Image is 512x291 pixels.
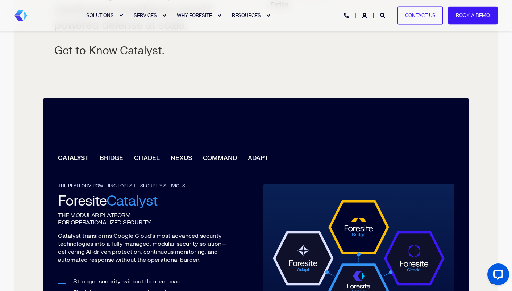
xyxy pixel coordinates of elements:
a: Contact Us [397,6,443,25]
p: Catalyst transforms Google Cloud’s most advanced security technologies into a fully managed, modu... [58,232,249,264]
a: Open Search [380,12,387,18]
a: Book a Demo [448,6,498,25]
a: Back to Home [14,10,27,21]
img: Foresite brand mark, a hexagon shape of blues with a directional arrow to the right hand side [14,10,27,21]
li: NEXUS [165,149,197,169]
li: ADAPT [242,149,274,169]
span: SOLUTIONS [86,12,114,18]
li: CITADEL [129,149,165,169]
li: COMMAND [197,149,242,169]
iframe: LiveChat chat widget [482,261,512,291]
a: Login [362,12,369,18]
ul: Filter [53,149,459,169]
span: RESOURCES [232,12,261,18]
div: Expand SERVICES [162,13,166,18]
div: THE PLATFORM POWERING FORESITE SECURITY SERVICES [58,184,249,188]
li: BRIDGE [94,149,129,169]
li: Stronger security, without the overhead [73,278,249,286]
li: CATALYST [53,149,94,169]
span: WHY FORESITE [177,12,212,18]
span: Catalyst [107,193,158,210]
div: Expand RESOURCES [266,13,270,18]
p: Get to Know Catalyst. [54,43,242,58]
h3: THE MODULAR PLATFORM FOR OPERATIONALIZED SECURITY [58,212,249,226]
div: Expand SOLUTIONS [119,13,123,18]
h2: Foresite [58,191,249,212]
div: Expand WHY FORESITE [217,13,221,18]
